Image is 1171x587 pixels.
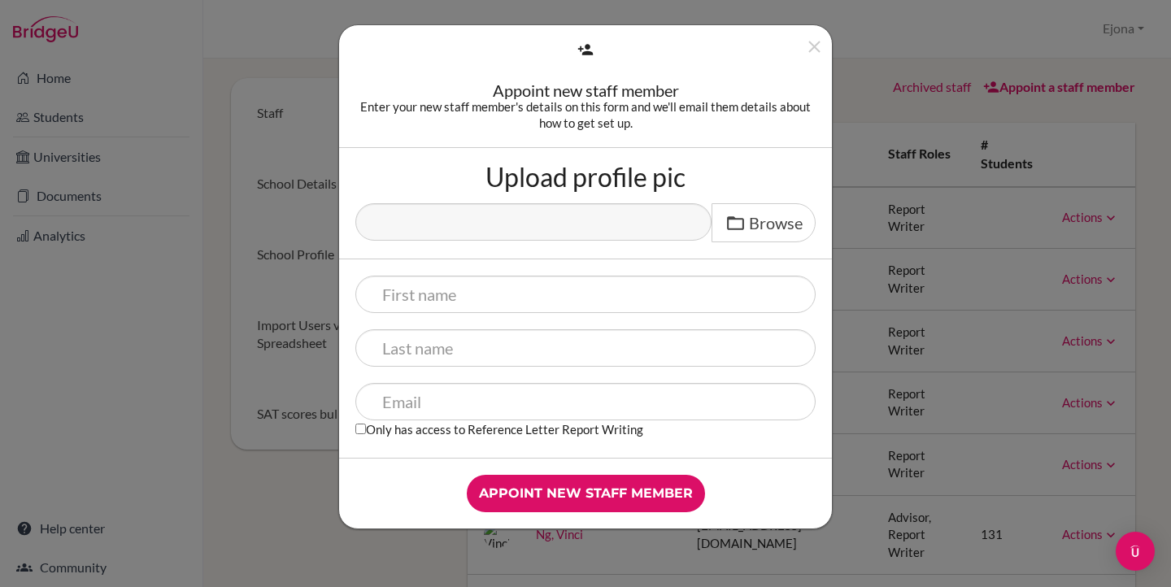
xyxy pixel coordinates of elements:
[355,98,816,131] div: Enter your new staff member's details on this form and we'll email them details about how to get ...
[355,82,816,98] div: Appoint new staff member
[804,37,825,63] button: Close
[355,329,816,367] input: Last name
[1116,532,1155,571] div: Open Intercom Messenger
[485,164,686,190] label: Upload profile pic
[355,276,816,313] input: First name
[355,424,366,434] input: Only has access to Reference Letter Report Writing
[467,475,705,512] input: Appoint new staff member
[355,420,643,437] label: Only has access to Reference Letter Report Writing
[355,383,816,420] input: Email
[749,213,803,233] span: Browse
